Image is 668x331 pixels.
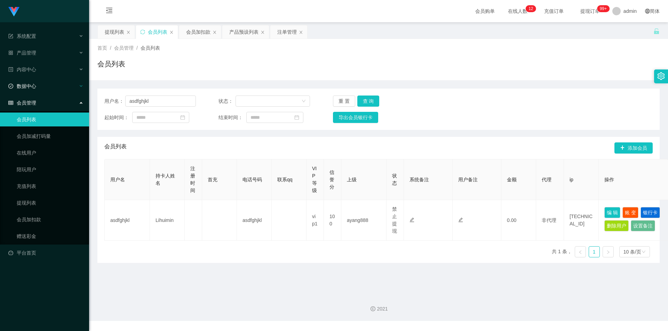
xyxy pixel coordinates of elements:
[8,84,13,89] i: 图标: check-circle-o
[8,33,36,39] span: 系统配置
[631,220,655,231] button: 设置备注
[552,246,572,257] li: 共 1 条，
[604,207,620,218] button: 编 辑
[528,5,531,12] p: 1
[8,50,36,56] span: 产品管理
[17,213,83,226] a: 会员加扣款
[645,9,650,14] i: 图标: global
[570,177,573,182] span: ip
[589,247,599,257] a: 1
[392,206,397,234] span: 禁止提现
[653,28,660,34] i: 图标: unlock
[97,0,121,23] i: 图标: menu-fold
[575,246,586,257] li: 上一页
[8,67,13,72] i: 图标: profile
[329,169,334,190] span: 信誉分
[357,96,380,107] button: 查 询
[140,30,145,34] i: 图标: sync
[333,112,378,123] button: 导出会员银行卡
[218,98,236,105] span: 状态：
[180,115,185,120] i: 图标: calendar
[95,305,662,313] div: 2021
[156,173,175,186] span: 持卡人姓名
[504,9,531,14] span: 在线人数
[104,142,127,154] span: 会员列表
[657,72,665,80] i: 图标: setting
[294,115,299,120] i: 图标: calendar
[8,246,83,260] a: 图标: dashboard平台首页
[208,177,217,182] span: 首充
[604,220,629,231] button: 删除用户
[302,99,306,104] i: 图标: down
[542,217,556,223] span: 非代理
[136,45,138,51] span: /
[213,30,217,34] i: 图标: close
[333,96,355,107] button: 重 置
[324,200,341,241] td: 100
[603,246,614,257] li: 下一页
[642,250,646,255] i: 图标: down
[501,200,536,241] td: 0.00
[104,98,125,105] span: 用户名：
[277,25,297,39] div: 注单管理
[531,5,533,12] p: 2
[307,200,324,241] td: vip1
[17,179,83,193] a: 充值列表
[542,177,551,182] span: 代理
[126,30,130,34] i: 图标: close
[526,5,536,12] sup: 12
[312,166,317,193] span: VIP等级
[110,177,125,182] span: 用户名
[97,59,125,69] h1: 会员列表
[589,246,600,257] li: 1
[341,200,387,241] td: ayang888
[614,142,653,154] button: 图标: plus添加会员
[229,25,259,39] div: 产品预设列表
[597,5,610,12] sup: 1110
[261,30,265,34] i: 图标: close
[104,114,132,121] span: 起始时间：
[458,217,463,222] i: 图标: edit
[578,250,582,254] i: 图标: left
[371,306,375,311] i: 图标: copyright
[17,163,83,176] a: 陪玩用户
[237,200,272,241] td: asdfghjkl
[218,114,246,121] span: 结束时间：
[8,50,13,55] i: 图标: appstore-o
[392,173,397,186] span: 状态
[190,166,195,193] span: 注册时间
[242,177,262,182] span: 电话号码
[606,250,610,254] i: 图标: right
[8,7,19,17] img: logo.9652507e.png
[105,200,150,241] td: asdfghjkl
[458,177,478,182] span: 用户备注
[125,96,196,107] input: 请输入用户名
[186,25,210,39] div: 会员加扣款
[17,113,83,126] a: 会员列表
[150,200,185,241] td: Lihuimin
[8,67,36,72] span: 内容中心
[277,177,293,182] span: 联系qq
[169,30,174,34] i: 图标: close
[299,30,303,34] i: 图标: close
[577,9,603,14] span: 提现订单
[409,177,429,182] span: 系统备注
[105,25,124,39] div: 提现列表
[622,207,638,218] button: 账 变
[17,229,83,243] a: 赠送彩金
[114,45,134,51] span: 会员管理
[564,200,599,241] td: [TECHNICAL_ID]
[17,129,83,143] a: 会员加减打码量
[409,217,414,222] i: 图标: edit
[141,45,160,51] span: 会员列表
[507,177,517,182] span: 金额
[8,100,13,105] i: 图标: table
[97,45,107,51] span: 首页
[17,196,83,210] a: 提现列表
[641,207,660,218] button: 银行卡
[17,146,83,160] a: 在线用户
[8,34,13,39] i: 图标: form
[8,100,36,106] span: 会员管理
[541,9,567,14] span: 充值订单
[623,247,641,257] div: 10 条/页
